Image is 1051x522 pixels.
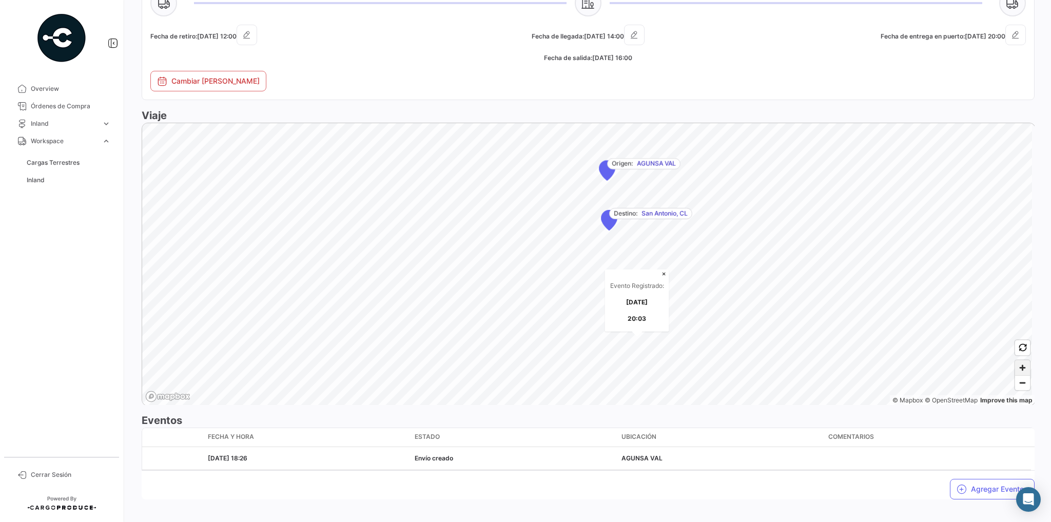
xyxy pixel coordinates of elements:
[950,479,1035,499] button: Agregar Eventos
[734,25,1026,45] h5: Fecha de entrega en puerto:
[411,428,617,447] datatable-header-cell: Estado
[641,209,688,218] span: San Antonio, CL
[584,32,624,40] span: [DATE] 14:00
[610,297,664,307] p: [DATE]
[23,172,115,188] a: Inland
[142,123,1032,407] canvas: Map
[1015,376,1030,390] span: Zoom out
[592,54,632,62] span: [DATE] 16:00
[142,413,1035,428] h3: Eventos
[610,281,664,291] p: Evento Registrado:
[637,159,676,168] span: AGUNSA VAL
[599,160,615,181] div: Map marker
[621,432,656,441] span: Ubicación
[31,470,111,479] span: Cerrar Sesión
[824,428,1031,447] datatable-header-cell: Comentarios
[27,176,45,185] span: Inland
[892,396,923,404] a: Mapbox
[442,53,734,63] h5: Fecha de salida:
[204,428,411,447] datatable-header-cell: Fecha y Hora
[925,396,978,404] a: OpenStreetMap
[601,210,617,230] div: Map marker
[31,84,111,93] span: Overview
[208,454,247,462] span: [DATE] 18:26
[8,80,115,98] a: Overview
[617,428,824,447] datatable-header-cell: Ubicación
[965,32,1005,40] span: [DATE] 20:00
[659,269,669,278] button: Close popup
[27,158,80,167] span: Cargas Terrestres
[1015,360,1030,375] button: Zoom in
[150,71,266,91] button: Cambiar [PERSON_NAME]
[610,314,664,324] p: 20:03
[1015,375,1030,390] button: Zoom out
[8,98,115,115] a: Órdenes de Compra
[142,108,1035,123] h3: Viaje
[197,32,237,40] span: [DATE] 12:00
[36,12,87,64] img: powered-by.png
[150,25,442,45] h5: Fecha de retiro:
[208,432,254,441] span: Fecha y Hora
[23,155,115,170] a: Cargas Terrestres
[442,25,734,45] h5: Fecha de llegada:
[102,137,111,146] span: expand_more
[415,432,440,441] span: Estado
[31,137,98,146] span: Workspace
[1016,487,1041,512] div: Abrir Intercom Messenger
[614,209,637,218] span: Destino:
[612,159,633,168] span: Origen:
[31,119,98,128] span: Inland
[415,454,613,463] div: Envío creado
[828,432,874,441] span: Comentarios
[621,454,820,463] div: AGUNSA VAL
[145,391,190,402] a: Mapbox logo
[980,396,1033,404] a: Map feedback
[31,102,111,111] span: Órdenes de Compra
[102,119,111,128] span: expand_more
